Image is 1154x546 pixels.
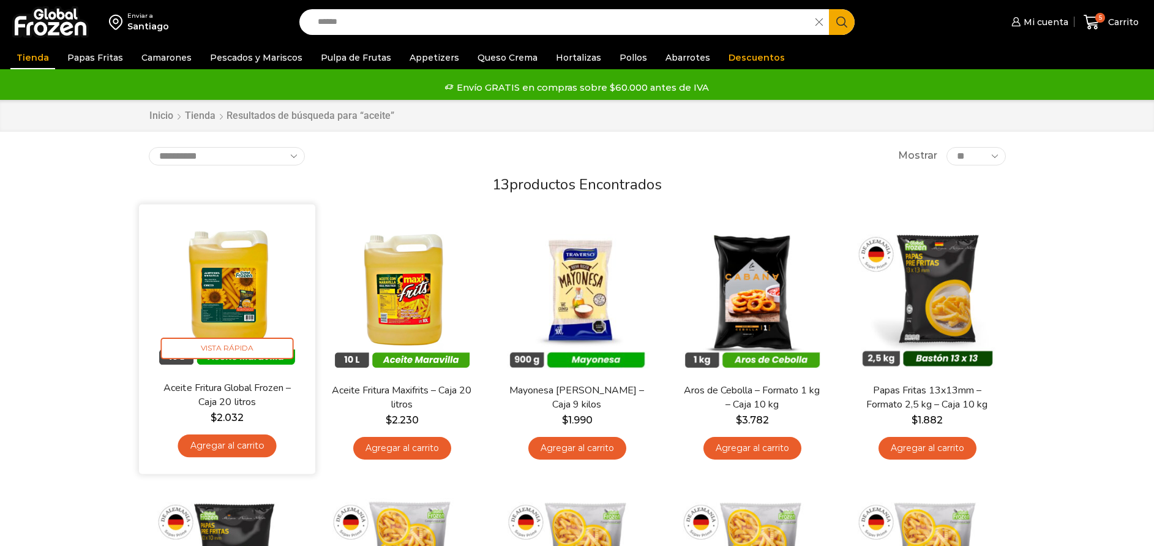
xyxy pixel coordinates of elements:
span: Carrito [1105,16,1139,28]
span: 5 [1095,13,1105,23]
a: 5 Carrito [1081,8,1142,37]
a: Tienda [184,109,216,123]
a: Hortalizas [550,46,607,69]
div: Santiago [127,20,169,32]
span: $ [210,412,216,423]
a: Papas Fritas 13x13mm – Formato 2,5 kg – Caja 10 kg [856,384,997,412]
span: productos encontrados [509,175,662,194]
a: Appetizers [403,46,465,69]
a: Agregar al carrito: “Aceite Fritura Maxifrits - Caja 20 litros” [353,437,451,460]
span: $ [386,414,392,426]
a: Camarones [135,46,198,69]
a: Mi cuenta [1008,10,1068,34]
a: Queso Crema [471,46,544,69]
span: Vista Rápida [160,338,293,359]
a: Aceite Fritura Global Frozen – Caja 20 litros [155,381,298,410]
img: address-field-icon.svg [109,12,127,32]
a: Agregar al carrito: “Aros de Cebolla - Formato 1 kg - Caja 10 kg” [703,437,801,460]
bdi: 2.230 [386,414,419,426]
a: Pescados y Mariscos [204,46,309,69]
span: $ [736,414,742,426]
a: Pollos [613,46,653,69]
bdi: 1.882 [912,414,943,426]
a: Agregar al carrito: “Aceite Fritura Global Frozen – Caja 20 litros” [178,434,276,457]
a: Pulpa de Frutas [315,46,397,69]
span: $ [562,414,568,426]
h1: Resultados de búsqueda para “aceite” [227,110,394,121]
span: $ [912,414,918,426]
a: Descuentos [722,46,791,69]
bdi: 1.990 [562,414,593,426]
a: Agregar al carrito: “Papas Fritas 13x13mm - Formato 2,5 kg - Caja 10 kg” [879,437,976,460]
a: Aros de Cebolla – Formato 1 kg – Caja 10 kg [681,384,822,412]
select: Pedido de la tienda [149,147,305,165]
div: Enviar a [127,12,169,20]
a: Agregar al carrito: “Mayonesa Traverso - Caja 9 kilos” [528,437,626,460]
a: Aceite Fritura Maxifrits – Caja 20 litros [331,384,472,412]
bdi: 2.032 [210,412,243,423]
a: Tienda [10,46,55,69]
nav: Breadcrumb [149,109,394,123]
a: Abarrotes [659,46,716,69]
bdi: 3.782 [736,414,769,426]
a: Papas Fritas [61,46,129,69]
span: 13 [492,175,509,194]
span: Mostrar [898,149,937,163]
a: Mayonesa [PERSON_NAME] – Caja 9 kilos [506,384,647,412]
a: Inicio [149,109,174,123]
span: Mi cuenta [1021,16,1068,28]
button: Search button [829,9,855,35]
